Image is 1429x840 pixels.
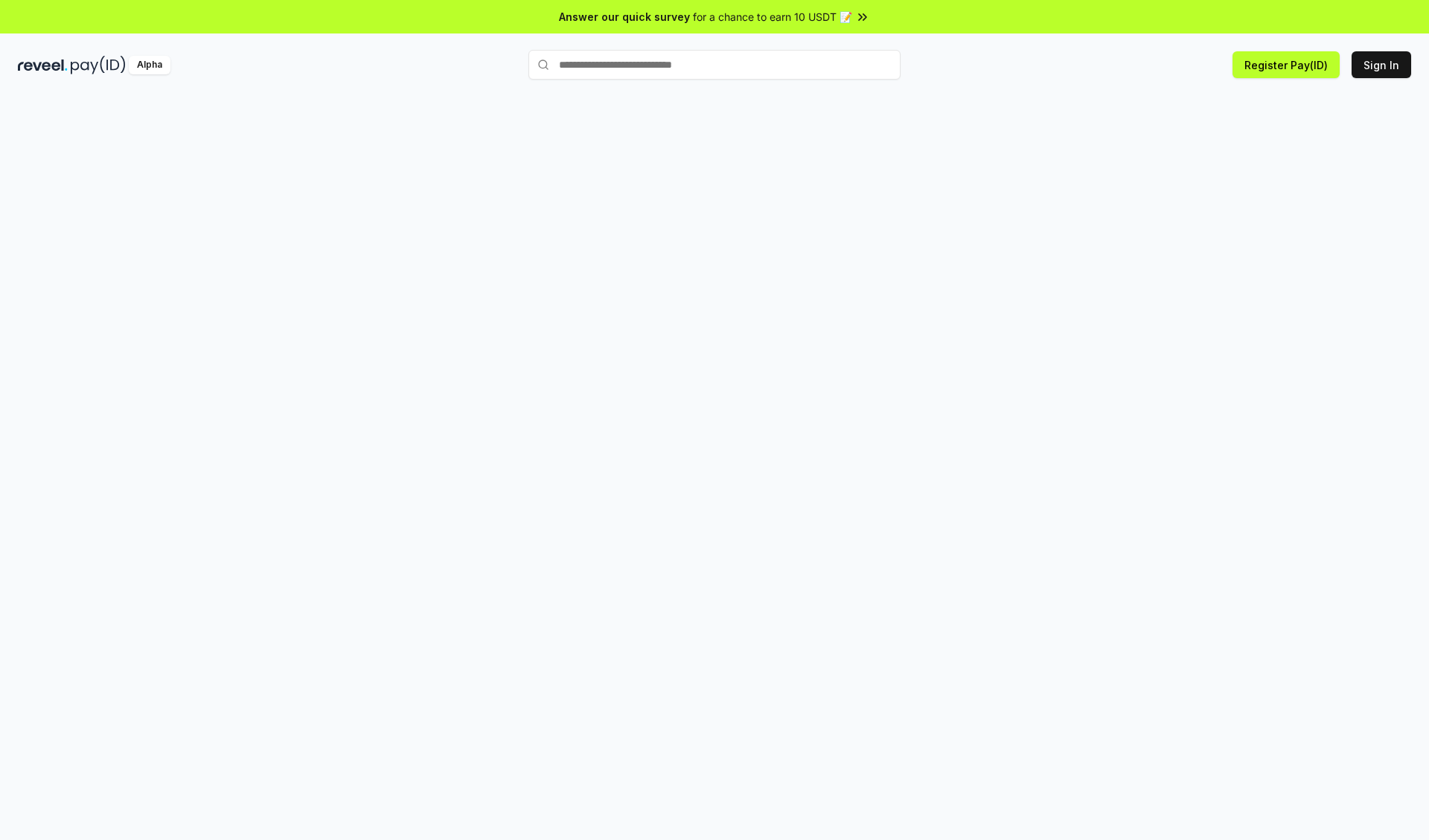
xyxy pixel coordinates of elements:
button: Sign In [1352,51,1411,78]
img: pay_id [71,56,126,74]
span: for a chance to earn 10 USDT 📝 [693,9,852,25]
img: reveel_dark [18,56,68,74]
div: Alpha [129,56,170,74]
span: Answer our quick survey [559,9,690,25]
button: Register Pay(ID) [1233,51,1340,78]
